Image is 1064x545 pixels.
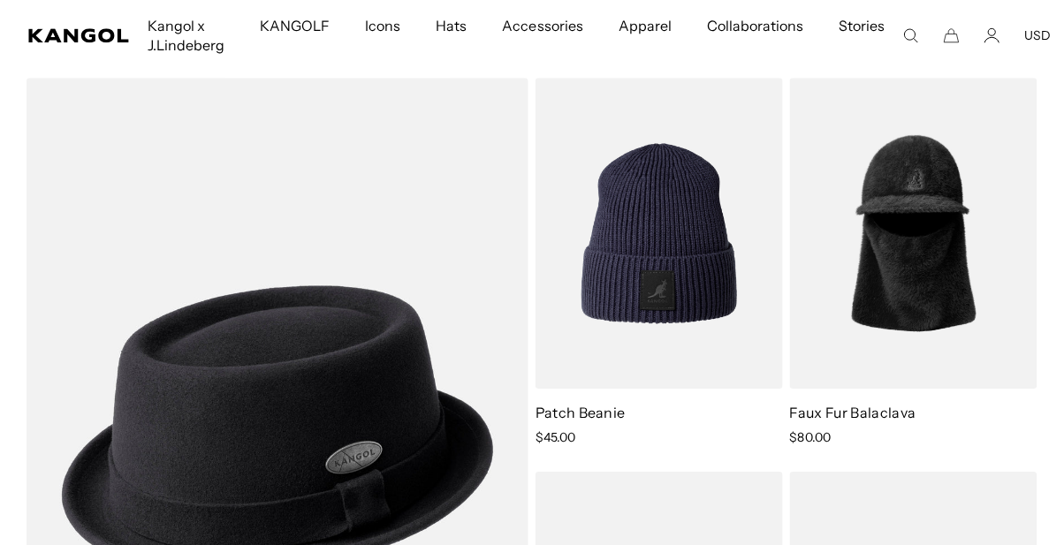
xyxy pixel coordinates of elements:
[536,429,575,445] span: $45.00
[28,28,130,42] a: Kangol
[944,27,960,43] button: Cart
[790,404,916,421] a: Faux Fur Balaclava
[903,27,919,43] summary: Search here
[536,404,626,421] a: Patch Beanie
[1025,27,1052,43] button: USD
[984,27,1000,43] a: Account
[790,429,831,445] span: $80.00
[536,78,783,389] img: Patch Beanie
[790,78,1037,389] img: Faux Fur Balaclava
